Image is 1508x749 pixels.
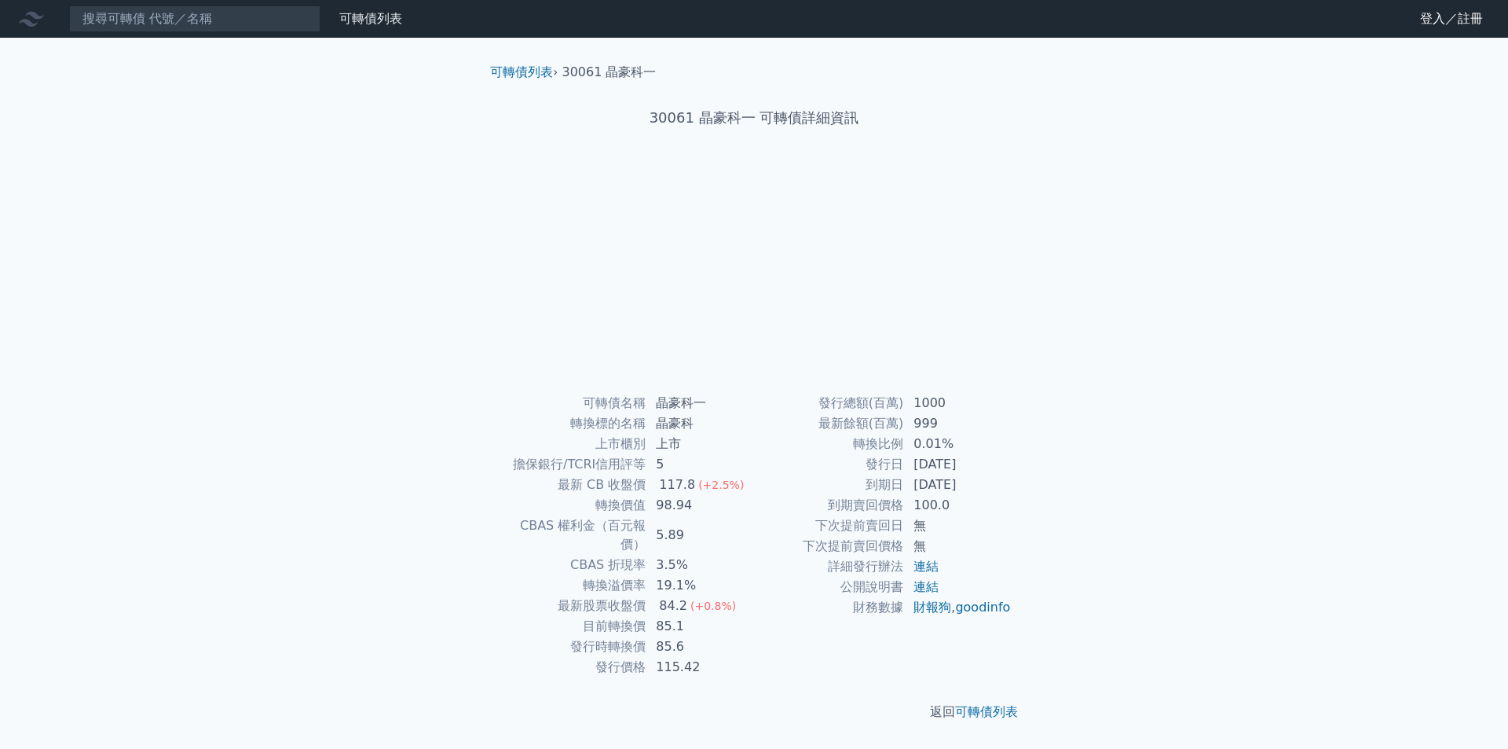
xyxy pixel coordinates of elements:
[904,393,1012,413] td: 1000
[496,657,646,677] td: 發行價格
[656,475,698,494] div: 117.8
[496,475,646,495] td: 最新 CB 收盤價
[955,704,1018,719] a: 可轉債列表
[754,475,904,495] td: 到期日
[69,6,320,32] input: 搜尋可轉債 代號／名稱
[913,600,951,615] a: 財報狗
[496,637,646,657] td: 發行時轉換價
[496,516,646,555] td: CBAS 權利金（百元報價）
[698,479,744,491] span: (+2.5%)
[496,434,646,454] td: 上市櫃別
[904,434,1012,454] td: 0.01%
[904,516,1012,536] td: 無
[754,516,904,536] td: 下次提前賣回日
[496,596,646,616] td: 最新股票收盤價
[904,495,1012,516] td: 100.0
[690,600,736,612] span: (+0.8%)
[478,107,1030,129] h1: 30061 晶豪科一 可轉債詳細資訊
[646,454,754,475] td: 5
[1407,6,1495,31] a: 登入／註冊
[496,616,646,637] td: 目前轉換價
[562,63,657,82] li: 30061 晶豪科一
[904,597,1012,618] td: ,
[955,600,1010,615] a: goodinfo
[754,393,904,413] td: 發行總額(百萬)
[646,616,754,637] td: 85.1
[478,703,1030,721] p: 返回
[904,413,1012,434] td: 999
[754,454,904,475] td: 發行日
[646,495,754,516] td: 98.94
[490,64,553,79] a: 可轉債列表
[913,559,939,574] a: 連結
[339,11,402,26] a: 可轉債列表
[646,413,754,434] td: 晶豪科
[646,516,754,555] td: 5.89
[646,637,754,657] td: 85.6
[754,597,904,618] td: 財務數據
[754,536,904,556] td: 下次提前賣回價格
[646,434,754,454] td: 上市
[496,393,646,413] td: 可轉債名稱
[904,475,1012,495] td: [DATE]
[913,579,939,594] a: 連結
[496,575,646,596] td: 轉換溢價率
[496,555,646,575] td: CBAS 折現率
[754,556,904,577] td: 詳細發行辦法
[904,536,1012,556] td: 無
[646,555,754,575] td: 3.5%
[496,454,646,475] td: 擔保銀行/TCRI信用評等
[754,577,904,597] td: 公開說明書
[496,413,646,434] td: 轉換標的名稱
[904,454,1012,475] td: [DATE]
[656,597,690,615] div: 84.2
[754,495,904,516] td: 到期賣回價格
[496,495,646,516] td: 轉換價值
[754,413,904,434] td: 最新餘額(百萬)
[646,393,754,413] td: 晶豪科一
[754,434,904,454] td: 轉換比例
[646,657,754,677] td: 115.42
[490,63,558,82] li: ›
[646,575,754,596] td: 19.1%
